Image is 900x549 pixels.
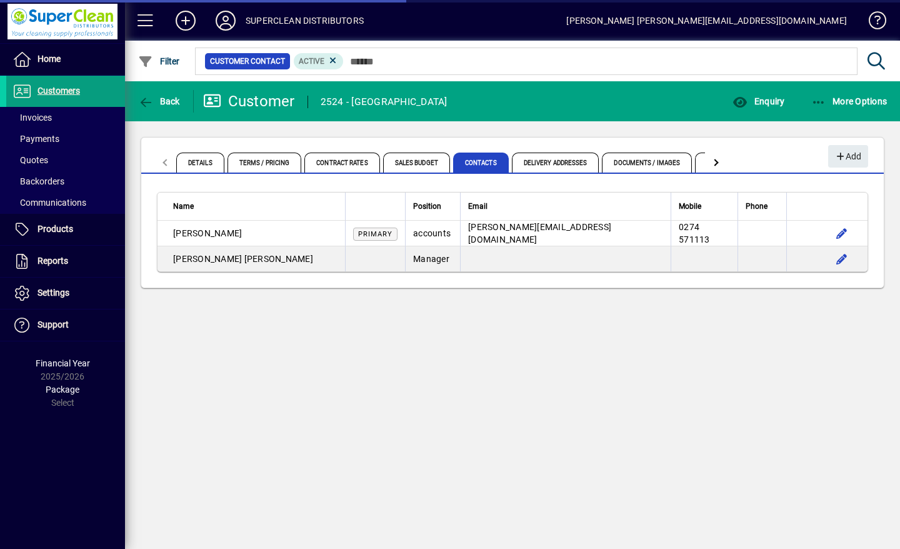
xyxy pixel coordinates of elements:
[138,96,180,106] span: Back
[12,134,59,144] span: Payments
[173,199,337,213] div: Name
[37,224,73,234] span: Products
[135,50,183,73] button: Filter
[294,53,344,69] mat-chip: Activation Status: Active
[746,199,779,213] div: Phone
[138,56,180,66] span: Filter
[832,223,852,243] button: Edit
[6,171,125,192] a: Backorders
[12,155,48,165] span: Quotes
[6,310,125,341] a: Support
[413,199,441,213] span: Position
[37,256,68,266] span: Reports
[566,11,847,31] div: [PERSON_NAME] [PERSON_NAME][EMAIL_ADDRESS][DOMAIN_NAME]
[468,222,611,244] span: [PERSON_NAME][EMAIL_ADDRESS][DOMAIN_NAME]
[173,199,194,213] span: Name
[304,153,379,173] span: Contract Rates
[176,153,224,173] span: Details
[210,55,285,68] span: Customer Contact
[6,192,125,213] a: Communications
[828,145,868,168] button: Add
[6,214,125,245] a: Products
[37,320,69,330] span: Support
[244,254,313,264] span: [PERSON_NAME]
[746,199,767,213] span: Phone
[203,91,295,111] div: Customer
[135,90,183,113] button: Back
[512,153,599,173] span: Delivery Addresses
[405,221,460,246] td: accounts
[6,44,125,75] a: Home
[206,9,246,32] button: Profile
[227,153,302,173] span: Terms / Pricing
[46,385,79,395] span: Package
[859,3,884,43] a: Knowledge Base
[173,254,242,264] span: [PERSON_NAME]
[679,199,701,213] span: Mobile
[173,228,242,238] span: [PERSON_NAME]
[405,246,460,271] td: Manager
[468,199,663,213] div: Email
[834,146,861,167] span: Add
[732,96,784,106] span: Enquiry
[453,153,509,173] span: Contacts
[12,113,52,123] span: Invoices
[695,153,765,173] span: Custom Fields
[413,199,452,213] div: Position
[358,230,392,238] span: Primary
[602,153,692,173] span: Documents / Images
[36,358,90,368] span: Financial Year
[6,107,125,128] a: Invoices
[383,153,450,173] span: Sales Budget
[679,222,710,244] span: 0274 571113
[37,54,61,64] span: Home
[299,57,324,66] span: Active
[37,288,69,298] span: Settings
[6,128,125,149] a: Payments
[6,278,125,309] a: Settings
[6,246,125,277] a: Reports
[246,11,364,31] div: SUPERCLEAN DISTRIBUTORS
[321,92,447,112] div: 2524 - [GEOGRAPHIC_DATA]
[729,90,787,113] button: Enquiry
[468,199,487,213] span: Email
[6,149,125,171] a: Quotes
[125,90,194,113] app-page-header-button: Back
[12,198,86,208] span: Communications
[679,199,730,213] div: Mobile
[12,176,64,186] span: Backorders
[166,9,206,32] button: Add
[37,86,80,96] span: Customers
[808,90,891,113] button: More Options
[811,96,887,106] span: More Options
[832,249,852,269] button: Edit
